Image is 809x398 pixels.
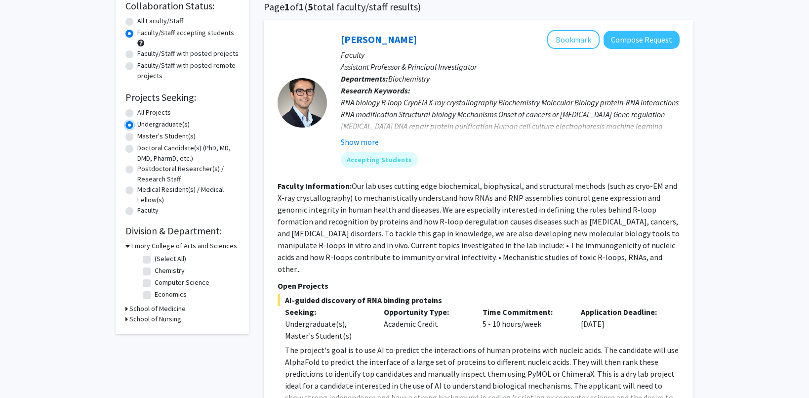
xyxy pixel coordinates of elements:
[341,86,410,95] b: Research Keywords:
[155,265,185,276] label: Chemistry
[483,306,566,318] p: Time Commitment:
[155,289,187,300] label: Economics
[278,280,680,292] p: Open Projects
[137,48,239,59] label: Faculty/Staff with posted projects
[285,318,369,342] div: Undergraduate(s), Master's Student(s)
[137,107,171,118] label: All Projects
[137,60,239,81] label: Faculty/Staff with posted remote projects
[604,31,680,49] button: Compose Request to Charles Bou-Nader
[341,49,680,61] p: Faculty
[376,306,475,342] div: Academic Credit
[264,1,693,13] h1: Page of ( total faculty/staff results)
[278,181,680,274] fg-read-more: Our lab uses cutting edge biochemical, biophysical, and structural methods (such as cryo-EM and X...
[278,294,680,306] span: AI-guided discovery of RNA binding proteins
[475,306,574,342] div: 5 - 10 hours/week
[284,0,290,13] span: 1
[341,136,379,148] button: Show more
[155,254,186,264] label: (Select All)
[547,30,600,49] button: Add Charles Bou-Nader to Bookmarks
[125,225,239,237] h2: Division & Department:
[341,33,417,45] a: [PERSON_NAME]
[341,96,680,144] div: RNA biology R-loop CryoEM X-ray crystallography Biochemistry Molecular Biology protein-RNA intera...
[137,205,159,216] label: Faculty
[278,181,352,191] b: Faculty Information:
[573,306,672,342] div: [DATE]
[388,74,430,84] span: Biochemistry
[131,241,237,251] h3: Emory College of Arts and Sciences
[299,0,304,13] span: 1
[125,91,239,103] h2: Projects Seeking:
[137,131,196,141] label: Master's Student(s)
[137,28,234,38] label: Faculty/Staff accepting students
[341,152,418,168] mat-chip: Accepting Students
[384,306,468,318] p: Opportunity Type:
[137,119,190,130] label: Undergraduate(s)
[308,0,313,13] span: 5
[285,306,369,318] p: Seeking:
[129,314,181,324] h3: School of Nursing
[341,61,680,73] p: Assistant Professor & Principal Investigator
[137,16,183,26] label: All Faculty/Staff
[581,306,665,318] p: Application Deadline:
[129,304,186,314] h3: School of Medicine
[137,143,239,164] label: Doctoral Candidate(s) (PhD, MD, DMD, PharmD, etc.)
[155,277,209,288] label: Computer Science
[137,164,239,184] label: Postdoctoral Researcher(s) / Research Staff
[341,74,388,84] b: Departments:
[137,184,239,205] label: Medical Resident(s) / Medical Fellow(s)
[7,354,42,391] iframe: Chat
